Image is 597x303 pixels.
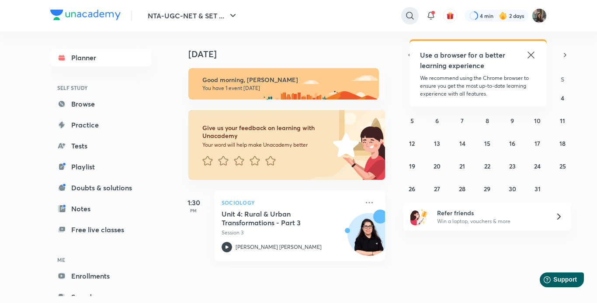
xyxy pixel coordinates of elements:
[303,110,385,180] img: feedback_image
[348,218,390,260] img: Avatar
[484,139,490,148] abbr: October 15, 2025
[430,136,444,150] button: October 13, 2025
[410,117,414,125] abbr: October 5, 2025
[202,85,371,92] p: You have 1 event [DATE]
[561,75,564,83] abbr: Saturday
[188,68,379,100] img: morning
[446,12,454,20] img: avatar
[405,114,419,127] button: October 5, 2025
[532,8,547,23] img: Yashika Sanjay Hargunani
[555,136,569,150] button: October 18, 2025
[176,197,211,208] h5: 1:30
[484,185,490,193] abbr: October 29, 2025
[531,114,545,127] button: October 10, 2025
[505,114,519,127] button: October 9, 2025
[142,7,243,24] button: NTA-UGC-NET & SET ...
[50,221,152,238] a: Free live classes
[409,139,415,148] abbr: October 12, 2025
[420,74,536,98] p: We recommend using the Chrome browser to ensure you get the most up-to-date learning experience w...
[176,208,211,213] p: PM
[50,200,152,217] a: Notes
[561,94,564,102] abbr: October 4, 2025
[499,11,507,20] img: streak
[459,162,465,170] abbr: October 21, 2025
[534,117,541,125] abbr: October 10, 2025
[202,76,371,84] h6: Good morning, [PERSON_NAME]
[50,95,152,113] a: Browse
[50,179,152,196] a: Doubts & solutions
[405,182,419,196] button: October 26, 2025
[559,162,566,170] abbr: October 25, 2025
[509,139,515,148] abbr: October 16, 2025
[535,185,541,193] abbr: October 31, 2025
[480,114,494,127] button: October 8, 2025
[50,49,152,66] a: Planner
[430,159,444,173] button: October 20, 2025
[531,136,545,150] button: October 17, 2025
[455,136,469,150] button: October 14, 2025
[409,162,415,170] abbr: October 19, 2025
[50,10,121,22] a: Company Logo
[560,117,565,125] abbr: October 11, 2025
[459,139,465,148] abbr: October 14, 2025
[510,117,514,125] abbr: October 9, 2025
[531,182,545,196] button: October 31, 2025
[443,9,457,23] button: avatar
[519,269,587,293] iframe: Help widget launcher
[434,139,440,148] abbr: October 13, 2025
[484,162,490,170] abbr: October 22, 2025
[461,117,464,125] abbr: October 7, 2025
[505,136,519,150] button: October 16, 2025
[555,114,569,127] button: October 11, 2025
[480,182,494,196] button: October 29, 2025
[434,185,440,193] abbr: October 27, 2025
[555,91,569,105] button: October 4, 2025
[455,159,469,173] button: October 21, 2025
[480,159,494,173] button: October 22, 2025
[50,252,152,267] h6: ME
[405,136,419,150] button: October 12, 2025
[555,159,569,173] button: October 25, 2025
[559,139,566,148] abbr: October 18, 2025
[480,136,494,150] button: October 15, 2025
[434,162,441,170] abbr: October 20, 2025
[50,158,152,176] a: Playlist
[222,229,359,237] p: Session 3
[420,50,507,71] h5: Use a browser for a better learning experience
[534,162,541,170] abbr: October 24, 2025
[535,139,540,148] abbr: October 17, 2025
[509,162,516,170] abbr: October 23, 2025
[202,124,330,140] h6: Give us your feedback on learning with Unacademy
[50,80,152,95] h6: SELF STUDY
[505,159,519,173] button: October 23, 2025
[236,243,322,251] p: [PERSON_NAME] [PERSON_NAME]
[509,185,516,193] abbr: October 30, 2025
[505,182,519,196] button: October 30, 2025
[50,267,152,285] a: Enrollments
[486,117,489,125] abbr: October 8, 2025
[430,182,444,196] button: October 27, 2025
[410,208,428,225] img: referral
[430,114,444,127] button: October 6, 2025
[455,182,469,196] button: October 28, 2025
[405,159,419,173] button: October 19, 2025
[50,10,121,20] img: Company Logo
[409,185,415,193] abbr: October 26, 2025
[437,208,545,217] h6: Refer friends
[188,49,394,59] h4: [DATE]
[435,117,439,125] abbr: October 6, 2025
[531,159,545,173] button: October 24, 2025
[202,141,330,148] p: Your word will help make Unacademy better
[50,116,152,134] a: Practice
[459,185,465,193] abbr: October 28, 2025
[50,137,152,155] a: Tests
[437,217,545,225] p: Win a laptop, vouchers & more
[455,114,469,127] button: October 7, 2025
[222,210,330,227] h5: Unit 4: Rural & Urban Transformations - Part 3
[222,197,359,208] p: Sociology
